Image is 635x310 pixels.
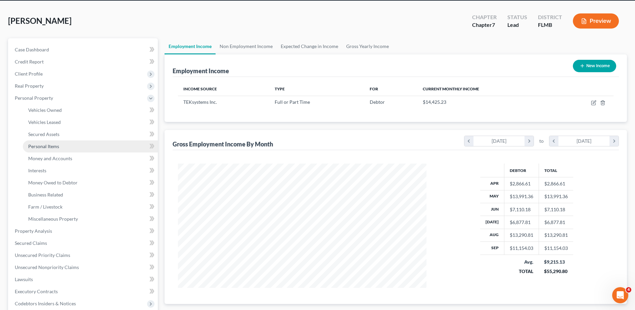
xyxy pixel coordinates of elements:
[28,192,63,197] span: Business Related
[480,242,504,255] th: Sep
[573,13,619,29] button: Preview
[15,83,44,89] span: Real Property
[28,119,61,125] span: Vehicles Leased
[370,86,378,91] span: For
[23,165,158,177] a: Interests
[183,86,217,91] span: Income Source
[473,136,525,146] div: [DATE]
[28,204,62,210] span: Farm / Livestock
[15,95,53,101] span: Personal Property
[23,152,158,165] a: Money and Accounts
[539,229,573,241] td: $13,290.81
[504,164,539,177] th: Debtor
[9,225,158,237] a: Property Analysis
[23,128,158,140] a: Secured Assets
[539,216,573,229] td: $6,877.81
[492,21,495,28] span: 7
[15,276,33,282] span: Lawsuits
[173,67,229,75] div: Employment Income
[423,99,446,105] span: $14,425.23
[9,273,158,285] a: Lawsuits
[509,268,533,275] div: TOTAL
[539,190,573,203] td: $13,991.36
[15,264,79,270] span: Unsecured Nonpriority Claims
[23,213,158,225] a: Miscellaneous Property
[609,136,619,146] i: chevron_right
[15,252,70,258] span: Unsecured Priority Claims
[507,21,527,29] div: Lead
[15,289,58,294] span: Executory Contracts
[370,99,385,105] span: Debtor
[480,177,504,190] th: Apr
[539,203,573,216] td: $7,110.18
[23,116,158,128] a: Vehicles Leased
[472,21,497,29] div: Chapter
[28,156,72,161] span: Money and Accounts
[28,168,46,173] span: Interests
[549,136,558,146] i: chevron_left
[538,13,562,21] div: District
[573,60,616,72] button: New Income
[9,261,158,273] a: Unsecured Nonpriority Claims
[510,180,533,187] div: $2,866.61
[510,219,533,226] div: $6,877.81
[342,38,393,54] a: Gross Yearly Income
[277,38,342,54] a: Expected Change in Income
[509,259,533,265] div: Avg.
[23,201,158,213] a: Farm / Livestock
[510,232,533,238] div: $13,290.81
[28,107,62,113] span: Vehicles Owned
[9,237,158,249] a: Secured Claims
[472,13,497,21] div: Chapter
[28,216,78,222] span: Miscellaneous Property
[173,140,273,148] div: Gross Employment Income By Month
[423,86,479,91] span: Current Monthly Income
[23,177,158,189] a: Money Owed to Debtor
[612,287,628,303] iframe: Intercom live chat
[510,206,533,213] div: $7,110.18
[538,21,562,29] div: FLMB
[480,229,504,241] th: Aug
[9,285,158,298] a: Executory Contracts
[15,228,52,234] span: Property Analysis
[28,143,59,149] span: Personal Items
[480,190,504,203] th: May
[544,259,568,265] div: $9,215.13
[23,189,158,201] a: Business Related
[28,180,78,185] span: Money Owed to Debtor
[510,193,533,200] div: $13,991.36
[539,177,573,190] td: $2,866.61
[9,44,158,56] a: Case Dashboard
[275,99,310,105] span: Full or Part Time
[539,164,573,177] th: Total
[15,47,49,52] span: Case Dashboard
[544,268,568,275] div: $55,290.80
[464,136,473,146] i: chevron_left
[539,138,544,144] span: to
[8,16,72,26] span: [PERSON_NAME]
[15,240,47,246] span: Secured Claims
[510,245,533,252] div: $11,154.03
[480,203,504,216] th: Jun
[275,86,285,91] span: Type
[525,136,534,146] i: chevron_right
[558,136,610,146] div: [DATE]
[480,216,504,229] th: [DATE]
[507,13,527,21] div: Status
[9,249,158,261] a: Unsecured Priority Claims
[15,301,76,306] span: Codebtors Insiders & Notices
[539,242,573,255] td: $11,154.03
[9,56,158,68] a: Credit Report
[626,287,631,293] span: 4
[23,104,158,116] a: Vehicles Owned
[15,71,43,77] span: Client Profile
[216,38,277,54] a: Non Employment Income
[183,99,217,105] span: TEKsystems Inc.
[23,140,158,152] a: Personal Items
[15,59,44,64] span: Credit Report
[165,38,216,54] a: Employment Income
[28,131,59,137] span: Secured Assets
